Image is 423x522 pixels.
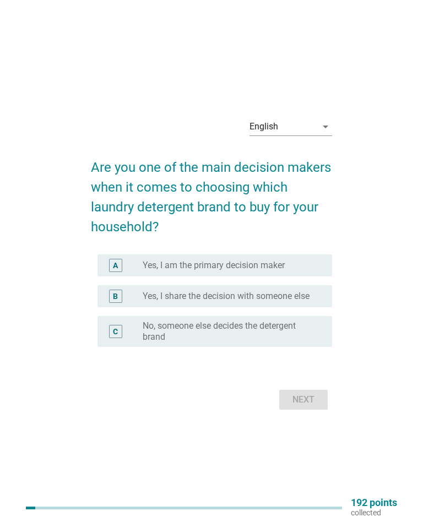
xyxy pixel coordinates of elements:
div: A [113,260,118,271]
h2: Are you one of the main decision makers when it comes to choosing which laundry detergent brand t... [91,146,332,237]
div: B [113,291,118,302]
div: English [250,122,278,132]
label: Yes, I am the primary decision maker [143,260,285,271]
label: No, someone else decides the detergent brand [143,320,314,342]
p: 192 points [351,498,397,508]
div: C [113,326,118,338]
p: collected [351,508,397,518]
label: Yes, I share the decision with someone else [143,291,310,302]
i: arrow_drop_down [319,120,332,133]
